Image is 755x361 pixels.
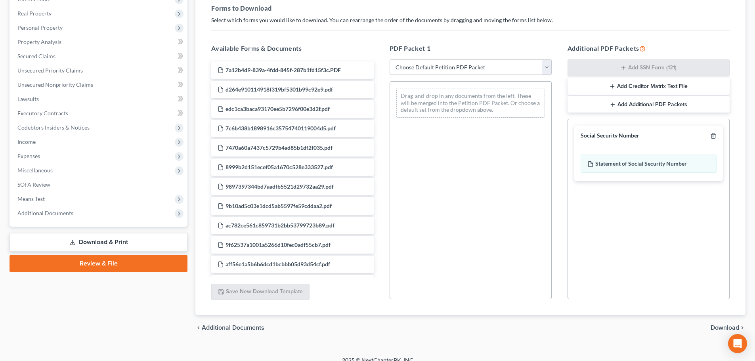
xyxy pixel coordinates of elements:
i: chevron_right [739,325,745,331]
span: Personal Property [17,24,63,31]
span: 9b10ad5c03e1dcd5ab5597fe59cddaa2.pdf [226,202,332,209]
i: chevron_left [195,325,202,331]
h5: Forms to Download [211,4,730,13]
span: aff56e1a5b6b6dcd1bcbbb05d93d54cf.pdf [226,261,330,267]
span: Executory Contracts [17,110,68,117]
span: 9f62537a1001a5266d10fec0adf55cb7.pdf [226,241,331,248]
span: edc1ca3baca93170ee5b7296f00e3d2f.pdf [226,105,330,112]
h5: Available Forms & Documents [211,44,373,53]
a: chevron_left Additional Documents [195,325,264,331]
span: Secured Claims [17,53,55,59]
button: Download chevron_right [711,325,745,331]
a: Lawsuits [11,92,187,106]
h5: Additional PDF Packets [568,44,730,53]
button: Add Creditor Matrix Text File [568,78,730,95]
span: Additional Documents [17,210,73,216]
span: Lawsuits [17,96,39,102]
span: Means Test [17,195,45,202]
span: 8999b2d151ecef05a1670c528e333527.pdf [226,164,333,170]
span: Unsecured Nonpriority Claims [17,81,93,88]
button: Add Additional PDF Packets [568,96,730,113]
span: 9897397344bd7aadfb5521d29732aa29.pdf [226,183,334,190]
span: d264e910114918f319bf5301b99c92e9.pdf [226,86,333,93]
span: Real Property [17,10,52,17]
span: Codebtors Insiders & Notices [17,124,90,131]
div: Statement of Social Security Number [581,155,717,173]
p: Select which forms you would like to download. You can rearrange the order of the documents by dr... [211,16,730,24]
button: Save New Download Template [211,284,310,300]
div: Open Intercom Messenger [728,334,747,353]
h5: PDF Packet 1 [390,44,552,53]
div: Drag-and-drop in any documents from the left. These will be merged into the Petition PDF Packet. ... [396,88,545,118]
a: Executory Contracts [11,106,187,120]
a: Unsecured Priority Claims [11,63,187,78]
span: Miscellaneous [17,167,53,174]
span: 7470a60a7437c5729b4ad85b1df2f035.pdf [226,144,333,151]
a: Property Analysis [11,35,187,49]
a: Unsecured Nonpriority Claims [11,78,187,92]
span: 7c6b438b1898916c35754740119004d5.pdf [226,125,336,132]
button: Add SSN Form (121) [568,59,730,77]
span: Property Analysis [17,38,61,45]
span: ac782ce561c859731b2bb53799723b89.pdf [226,222,334,229]
span: Income [17,138,36,145]
a: Secured Claims [11,49,187,63]
span: SOFA Review [17,181,50,188]
span: Additional Documents [202,325,264,331]
a: Review & File [10,255,187,272]
a: SOFA Review [11,178,187,192]
span: Expenses [17,153,40,159]
span: 7a12b4d9-839a-4fdd-845f-287b1fd15f3c.PDF [226,67,341,73]
div: Social Security Number [581,132,639,139]
span: Download [711,325,739,331]
a: Download & Print [10,233,187,252]
span: Unsecured Priority Claims [17,67,83,74]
